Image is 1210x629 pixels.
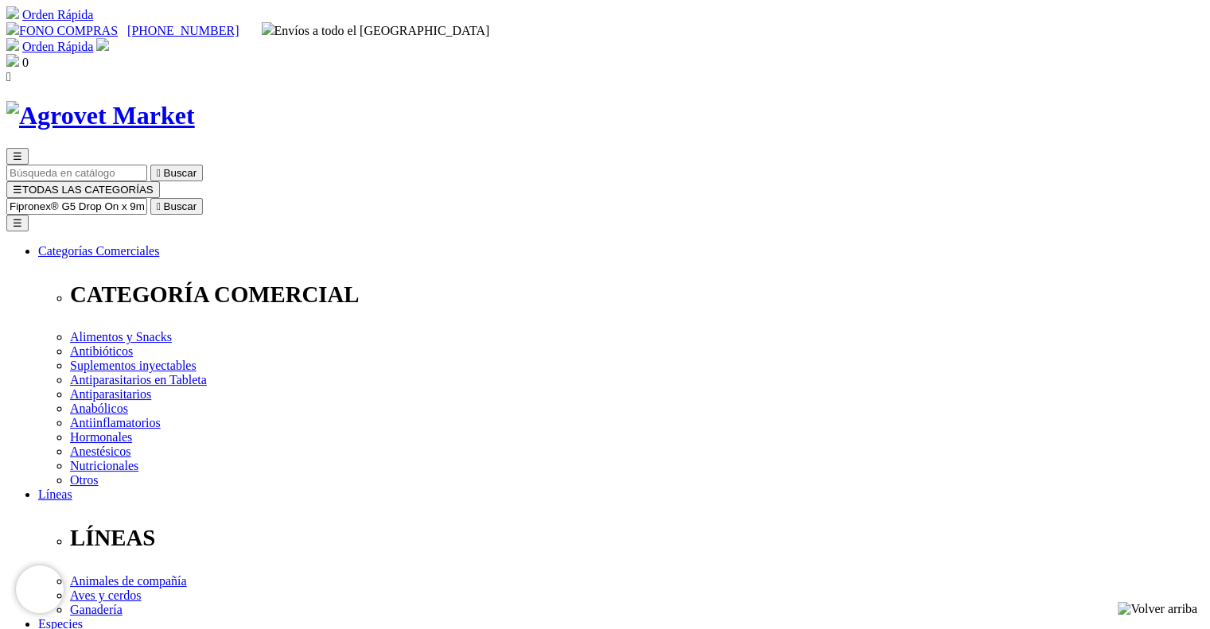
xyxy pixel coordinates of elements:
[150,198,203,215] button:  Buscar
[6,101,195,130] img: Agrovet Market
[96,40,109,53] a: Acceda a su cuenta de cliente
[6,198,147,215] input: Buscar
[1118,602,1197,616] img: Volver arriba
[70,430,132,444] a: Hormonales
[6,24,118,37] a: FONO COMPRAS
[13,184,22,196] span: ☰
[70,330,172,344] a: Alimentos y Snacks
[6,6,19,19] img: shopping-cart.svg
[127,24,239,37] a: [PHONE_NUMBER]
[22,8,93,21] a: Orden Rápida
[70,387,151,401] a: Antiparasitarios
[70,473,99,487] a: Otros
[6,22,19,35] img: phone.svg
[6,215,29,231] button: ☰
[16,565,64,613] iframe: Brevo live chat
[262,24,490,37] span: Envíos a todo el [GEOGRAPHIC_DATA]
[22,40,93,53] a: Orden Rápida
[70,359,196,372] a: Suplementos inyectables
[6,148,29,165] button: ☰
[262,22,274,35] img: delivery-truck.svg
[22,56,29,69] span: 0
[70,603,123,616] a: Ganadería
[70,459,138,472] a: Nutricionales
[70,281,1204,308] p: CATEGORÍA COMERCIAL
[6,38,19,51] img: shopping-cart.svg
[70,445,130,458] a: Anestésicos
[70,402,128,415] a: Anabólicos
[70,373,207,386] a: Antiparasitarios en Tableta
[150,165,203,181] button:  Buscar
[6,70,11,83] i: 
[70,344,133,358] a: Antibióticos
[70,588,141,602] a: Aves y cerdos
[38,487,72,501] a: Líneas
[70,574,187,588] a: Animales de compañía
[6,181,160,198] button: ☰TODAS LAS CATEGORÍAS
[70,416,161,429] a: Antiinflamatorios
[157,167,161,179] i: 
[70,525,1204,551] p: LÍNEAS
[6,54,19,67] img: shopping-bag.svg
[96,38,109,51] img: user.svg
[157,200,161,212] i: 
[38,244,159,258] a: Categorías Comerciales
[13,150,22,162] span: ☰
[6,165,147,181] input: Buscar
[164,200,196,212] span: Buscar
[164,167,196,179] span: Buscar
